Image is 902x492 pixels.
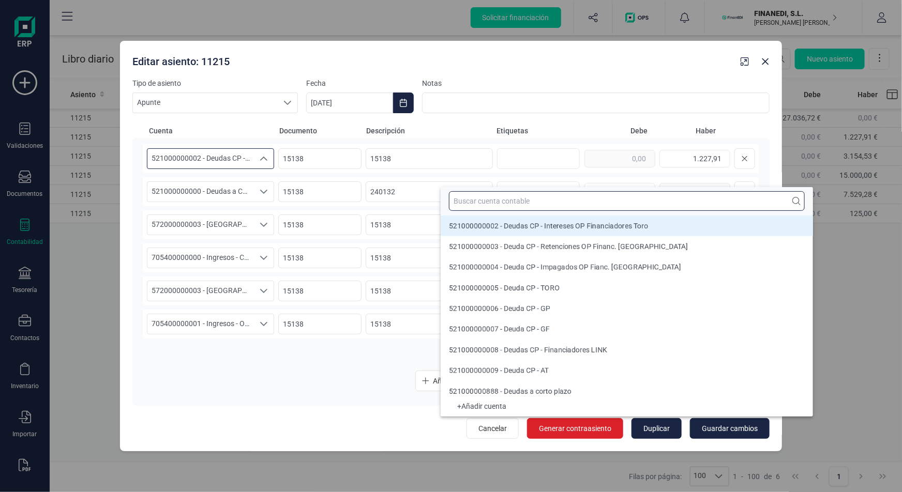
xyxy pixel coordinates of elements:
[441,381,813,402] li: 521000000888 - Deudas a corto plazo
[147,281,254,301] span: 572000000003 - [GEOGRAPHIC_DATA]
[147,182,254,202] span: 521000000000 - Deudas a C/P - OP Financiadores Toro
[449,346,607,354] span: 521000000008 - Deudas CP - Financiadores LINK
[132,78,298,88] label: Tipo de asiento
[441,298,813,319] li: 521000000006 - Deuda CP - GP
[449,284,560,292] span: 521000000005 - Deuda CP - TORO
[133,93,278,113] span: Apunte
[449,304,550,313] span: 521000000006 - Deuda CP - GP
[254,149,274,168] div: Seleccione una cuenta
[527,418,623,439] button: Generar contraasiento
[449,191,805,211] input: Buscar cuenta contable
[441,360,813,381] li: 521000000009 - Deuda CP - AT
[632,418,682,439] button: Duplicar
[441,278,813,298] li: 521000000005 - Deuda CP - TORO
[757,53,774,70] button: Close
[254,248,274,268] div: Seleccione una cuenta
[149,126,275,136] span: Cuenta
[659,150,730,167] input: 0,00
[147,314,254,334] span: 705400000001 - Ingresos - Otros Servicios
[659,183,730,201] input: 0,00
[449,387,572,395] span: 521000000888 - Deudas a corto plazo
[449,366,549,375] span: 521000000009 - Deuda CP - AT
[690,418,770,439] button: Guardar cambios
[652,126,716,136] span: Haber
[306,78,414,88] label: Fecha
[254,215,274,235] div: Seleccione una cuenta
[393,93,414,113] button: Choose Date
[583,126,648,136] span: Debe
[441,236,813,257] li: 521000000003 - Deuda CP - Retenciones OP Financ. Toro
[147,248,254,268] span: 705400000000 - Ingresos - Comisión OP
[539,423,611,434] span: Generar contraasiento
[254,281,274,301] div: Seleccione una cuenta
[584,150,655,167] input: 0,00
[147,215,254,235] span: 572000000003 - [GEOGRAPHIC_DATA]
[643,423,670,434] span: Duplicar
[366,126,492,136] span: Descripción
[449,242,688,251] span: 521000000003 - Deuda CP - Retenciones OP Financ. [GEOGRAPHIC_DATA]
[449,222,648,230] span: 521000000002 - Deudas CP - Intereses OP Financiadores Toro
[449,263,681,271] span: 521000000004 - Deuda CP - Impagados OP Fianc. [GEOGRAPHIC_DATA]
[478,423,507,434] span: Cancelar
[147,149,254,168] span: 521000000002 - Deudas CP - Intereses OP Financiadores Toro
[584,183,655,201] input: 0,00
[279,126,362,136] span: Documento
[441,340,813,360] li: 521000000008 - Deudas CP - Financiadores LINK
[441,319,813,340] li: 521000000007 - Deuda CP - GF
[415,371,487,391] button: Añadir cuenta
[441,216,813,236] li: 521000000002 - Deudas CP - Intereses OP Financiadores Toro
[702,423,758,434] span: Guardar cambios
[441,257,813,278] li: 521000000004 - Deuda CP - Impagados OP Fianc. Toro
[128,50,736,69] div: Editar asiento: 11215
[254,182,274,202] div: Seleccione una cuenta
[254,314,274,334] div: Seleccione una cuenta
[422,78,770,88] label: Notas
[433,376,478,386] span: Añadir cuenta
[497,126,579,136] span: Etiquetas
[449,404,805,408] div: + Añadir cuenta
[449,325,550,333] span: 521000000007 - Deuda CP - GF
[467,418,519,439] button: Cancelar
